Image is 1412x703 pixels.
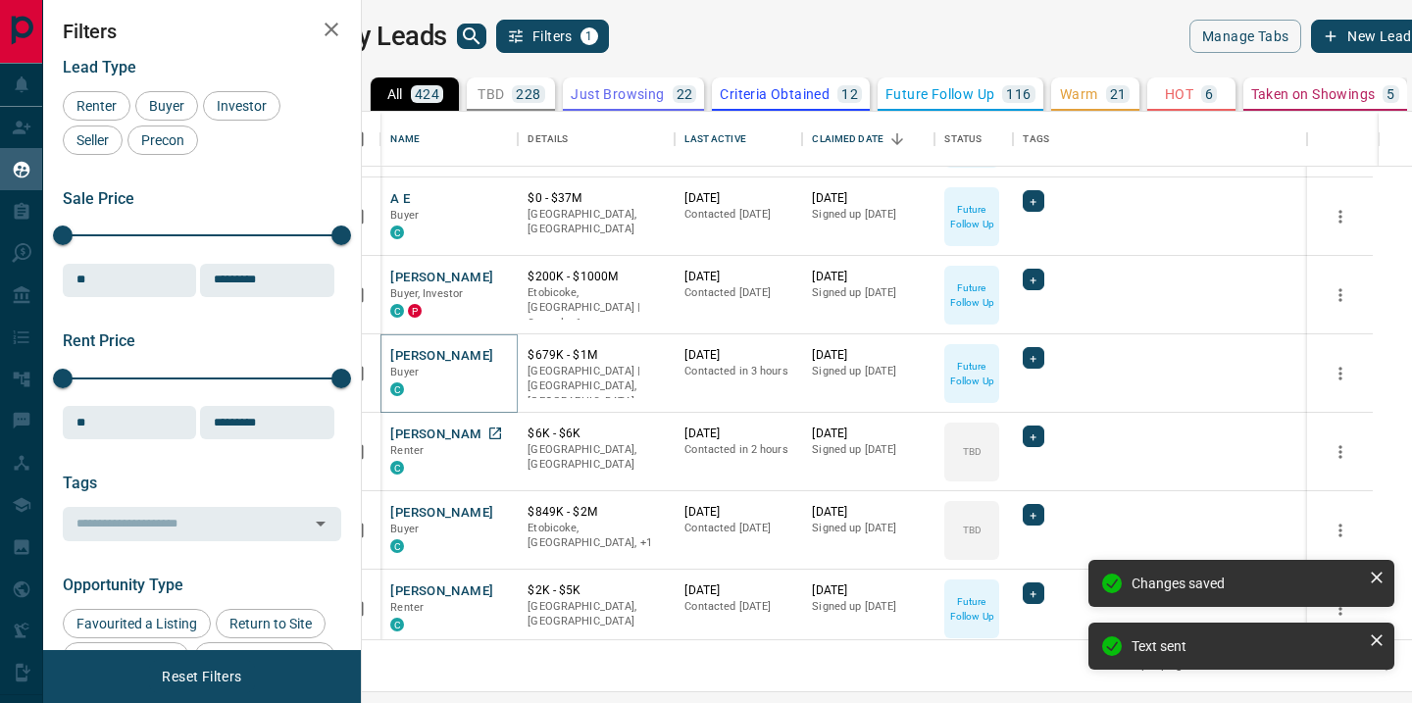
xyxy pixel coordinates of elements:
[70,616,204,631] span: Favourited a Listing
[482,421,508,446] a: Open in New Tab
[390,304,404,318] div: condos.ca
[1205,87,1213,101] p: 6
[1030,348,1036,368] span: +
[390,523,419,535] span: Buyer
[528,269,665,285] p: $200K - $1000M
[528,521,665,551] p: Toronto
[1326,516,1355,545] button: more
[684,269,792,285] p: [DATE]
[478,87,504,101] p: TBD
[223,616,319,631] span: Return to Site
[201,649,328,665] span: Set up Listing Alert
[946,359,997,388] p: Future Follow Up
[812,442,925,458] p: Signed up [DATE]
[390,226,404,239] div: condos.ca
[390,269,493,287] button: [PERSON_NAME]
[684,582,792,599] p: [DATE]
[812,364,925,379] p: Signed up [DATE]
[1023,582,1043,604] div: +
[63,576,183,594] span: Opportunity Type
[1006,87,1031,101] p: 116
[390,582,493,601] button: [PERSON_NAME]
[203,91,280,121] div: Investor
[307,510,334,537] button: Open
[1030,583,1036,603] span: +
[528,285,665,331] p: Mississauga
[390,618,404,631] div: condos.ca
[334,21,447,52] h1: My Leads
[210,98,274,114] span: Investor
[812,190,925,207] p: [DATE]
[390,504,493,523] button: [PERSON_NAME]
[149,660,254,693] button: Reset Filters
[63,189,134,208] span: Sale Price
[684,347,792,364] p: [DATE]
[812,521,925,536] p: Signed up [DATE]
[70,649,182,665] span: Viewed a Listing
[582,29,596,43] span: 1
[516,87,540,101] p: 228
[1165,87,1193,101] p: HOT
[946,594,997,624] p: Future Follow Up
[457,24,486,49] button: search button
[963,523,982,537] p: TBD
[63,642,189,672] div: Viewed a Listing
[127,126,198,155] div: Precon
[684,112,745,167] div: Last Active
[390,539,404,553] div: condos.ca
[684,207,792,223] p: Contacted [DATE]
[812,582,925,599] p: [DATE]
[390,366,419,378] span: Buyer
[528,504,665,521] p: $849K - $2M
[1326,437,1355,467] button: more
[1030,191,1036,211] span: +
[528,112,568,167] div: Details
[216,609,326,638] div: Return to Site
[528,599,665,629] p: [GEOGRAPHIC_DATA], [GEOGRAPHIC_DATA]
[390,444,424,457] span: Renter
[1326,202,1355,231] button: more
[812,599,925,615] p: Signed up [DATE]
[963,444,982,459] p: TBD
[496,20,609,53] button: Filters1
[684,364,792,379] p: Contacted in 3 hours
[390,382,404,396] div: condos.ca
[390,461,404,475] div: condos.ca
[70,98,124,114] span: Renter
[1023,504,1043,526] div: +
[684,285,792,301] p: Contacted [DATE]
[812,347,925,364] p: [DATE]
[812,285,925,301] p: Signed up [DATE]
[1023,269,1043,290] div: +
[571,87,664,101] p: Just Browsing
[1110,87,1127,101] p: 21
[944,112,982,167] div: Status
[1023,426,1043,447] div: +
[677,87,693,101] p: 22
[63,58,136,76] span: Lead Type
[390,209,419,222] span: Buyer
[1030,505,1036,525] span: +
[812,426,925,442] p: [DATE]
[390,347,493,366] button: [PERSON_NAME]
[841,87,858,101] p: 12
[134,132,191,148] span: Precon
[1326,280,1355,310] button: more
[812,504,925,521] p: [DATE]
[194,642,335,672] div: Set up Listing Alert
[883,126,911,153] button: Sort
[390,287,463,300] span: Buyer, Investor
[528,442,665,473] p: [GEOGRAPHIC_DATA], [GEOGRAPHIC_DATA]
[518,112,675,167] div: Details
[390,426,493,444] button: [PERSON_NAME]
[812,207,925,223] p: Signed up [DATE]
[415,87,439,101] p: 424
[390,601,424,614] span: Renter
[63,609,211,638] div: Favourited a Listing
[946,280,997,310] p: Future Follow Up
[528,582,665,599] p: $2K - $5K
[934,112,1013,167] div: Status
[380,112,518,167] div: Name
[675,112,802,167] div: Last Active
[684,504,792,521] p: [DATE]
